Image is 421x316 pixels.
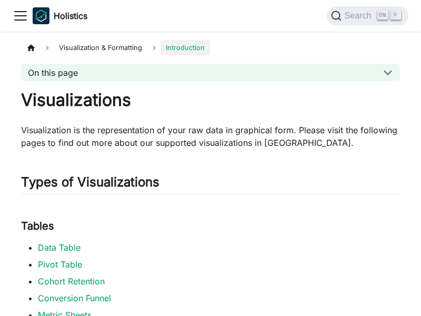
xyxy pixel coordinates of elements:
[21,40,41,55] a: Home page
[390,11,401,20] kbd: K
[33,7,87,24] a: HolisticsHolistics
[21,90,400,111] h1: Visualizations
[327,6,408,25] button: Search (Ctrl+K)
[21,124,400,149] p: Visualization is the representation of your raw data in graphical form. Please visit the followin...
[21,220,400,233] h3: Tables
[21,40,400,55] nav: Breadcrumbs
[21,174,400,194] h2: Types of Visualizations
[21,64,400,81] button: On this page
[38,259,82,270] a: Pivot Table
[342,11,378,21] span: Search
[38,242,81,253] a: Data Table
[54,9,87,22] b: Holistics
[38,276,105,287] a: Cohort Retention
[54,40,147,55] span: Visualization & Formatting
[33,7,49,24] img: Holistics
[161,40,210,55] span: Introduction
[38,293,111,303] a: Conversion Funnel
[13,8,28,24] button: Toggle navigation bar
